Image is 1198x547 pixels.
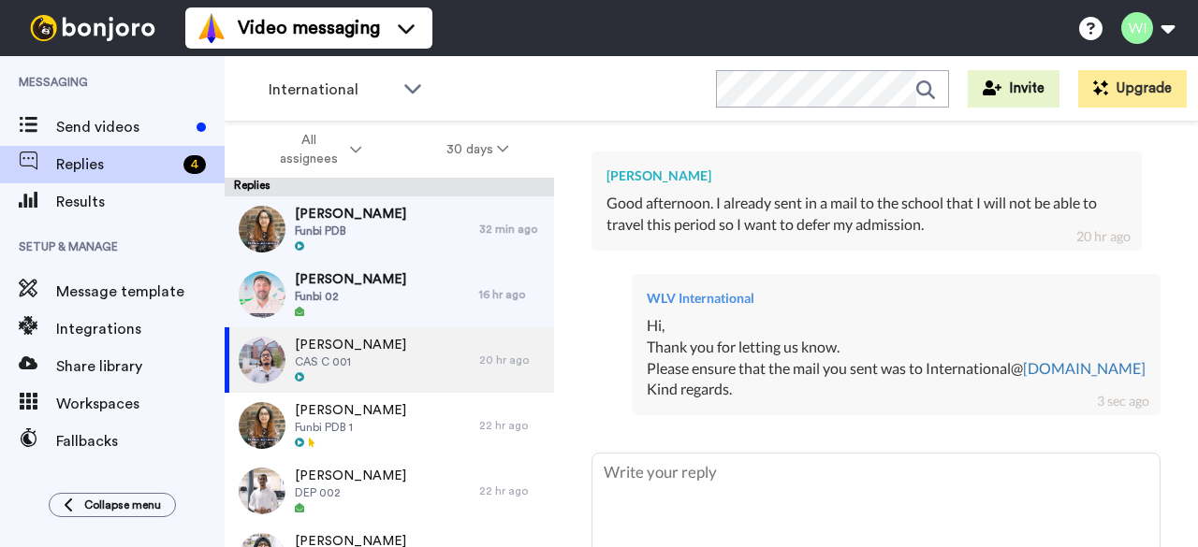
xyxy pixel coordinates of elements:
[22,15,163,41] img: bj-logo-header-white.svg
[1097,392,1149,410] div: 3 sec ago
[479,353,545,367] div: 20 hr ago
[269,79,394,101] span: International
[479,418,545,433] div: 22 hr ago
[225,196,554,262] a: [PERSON_NAME]Funbi PDB32 min ago
[270,131,346,168] span: All assignees
[225,458,554,524] a: [PERSON_NAME]DEP 00222 hr ago
[295,354,406,369] span: CAS C 001
[56,191,225,213] span: Results
[56,116,189,138] span: Send videos
[56,153,176,176] span: Replies
[56,318,225,340] span: Integrations
[197,13,226,43] img: vm-color.svg
[295,205,406,223] span: [PERSON_NAME]
[239,468,285,514] img: 39f073c3-77e9-414b-a00e-7669bee0ef46-thumb.jpg
[225,178,554,196] div: Replies
[239,206,285,252] img: efeae950-0c2e-44e3-9c57-74bcccf6614e-thumb.jpg
[56,430,225,453] span: Fallbacks
[225,262,554,327] a: [PERSON_NAME]Funbi 0216 hr ago
[183,155,206,174] div: 4
[606,166,1127,185] div: [PERSON_NAME]
[56,393,225,415] span: Workspaces
[479,287,545,302] div: 16 hr ago
[479,222,545,237] div: 32 min ago
[239,402,285,449] img: 48226c89-d96f-4b72-be45-d47c225959ae-thumb.jpg
[647,315,1146,400] div: Hi, Thank you for letting us know. Please ensure that the mail you sent was to International@ Kin...
[295,289,406,304] span: Funbi 02
[295,401,406,420] span: [PERSON_NAME]
[1078,70,1187,108] button: Upgrade
[404,133,551,166] button: 30 days
[84,497,161,512] span: Collapse menu
[228,123,404,176] button: All assignees
[56,355,225,378] span: Share library
[479,483,545,498] div: 22 hr ago
[295,420,406,435] span: Funbi PDB 1
[239,337,285,383] img: d13cd613-a0d5-406e-8cf3-0cde742e53d1-thumb.jpg
[647,289,1146,308] div: WLV International
[238,15,380,41] span: Video messaging
[295,485,406,500] span: DEP 002
[225,393,554,458] a: [PERSON_NAME]Funbi PDB 122 hr ago
[1023,359,1146,377] a: [DOMAIN_NAME]
[295,270,406,289] span: [PERSON_NAME]
[295,223,406,238] span: Funbi PDB
[239,271,285,318] img: a341ce55-b944-42f9-82d2-208a02fc6b31-thumb.jpg
[295,467,406,485] span: [PERSON_NAME]
[56,281,225,303] span: Message template
[1076,227,1131,246] div: 20 hr ago
[295,336,406,354] span: [PERSON_NAME]
[49,493,176,517] button: Collapse menu
[225,327,554,393] a: [PERSON_NAME]CAS C 00120 hr ago
[968,70,1059,108] button: Invite
[606,193,1127,236] div: Good afternoon. I already sent in a mail to the school that I will not be able to travel this per...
